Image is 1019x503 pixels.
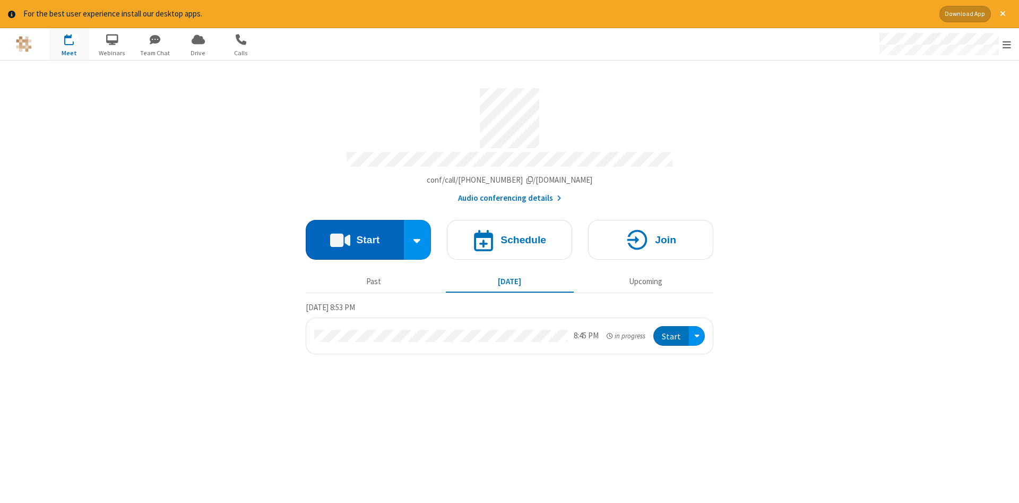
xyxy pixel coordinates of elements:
[458,192,562,204] button: Audio conferencing details
[135,48,175,58] span: Team Chat
[588,220,713,260] button: Join
[574,330,599,342] div: 8:45 PM
[356,235,379,245] h4: Start
[16,36,32,52] img: QA Selenium DO NOT DELETE OR CHANGE
[447,220,572,260] button: Schedule
[427,174,593,186] button: Copy my meeting room linkCopy my meeting room link
[49,48,89,58] span: Meet
[306,301,713,354] section: Today's Meetings
[653,326,689,346] button: Start
[869,28,1019,60] div: Open menu
[404,220,431,260] div: Start conference options
[310,272,438,292] button: Past
[607,331,645,341] em: in progress
[689,326,705,346] div: Open menu
[306,302,355,312] span: [DATE] 8:53 PM
[306,220,404,260] button: Start
[4,28,44,60] button: Logo
[23,8,931,20] div: For the best user experience install our desktop apps.
[221,48,261,58] span: Calls
[306,80,713,204] section: Account details
[446,272,574,292] button: [DATE]
[427,175,593,185] span: Copy my meeting room link
[582,272,710,292] button: Upcoming
[500,235,546,245] h4: Schedule
[72,34,79,42] div: 1
[655,235,676,245] h4: Join
[939,6,991,22] button: Download App
[995,6,1011,22] button: Close alert
[178,48,218,58] span: Drive
[92,48,132,58] span: Webinars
